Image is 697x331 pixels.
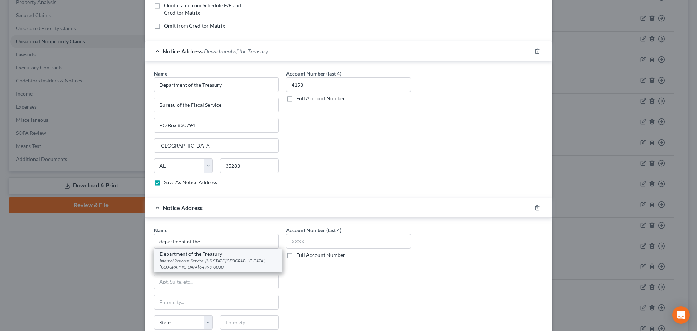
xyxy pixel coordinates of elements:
[286,70,341,77] label: Account Number (last 4)
[163,48,203,55] span: Notice Address
[154,139,278,153] input: Enter city...
[163,204,203,211] span: Notice Address
[154,234,279,249] input: Search by name...
[154,70,167,77] span: Name
[154,118,278,132] input: Apt, Suite, etc...
[160,250,277,258] div: Department of the Treasury
[154,227,167,233] span: Name
[154,98,278,112] input: Enter address...
[154,275,278,289] input: Apt, Suite, etc...
[286,77,411,92] input: XXXX
[220,315,279,330] input: Enter zip..
[286,234,411,249] input: XXXX
[672,306,690,324] div: Open Intercom Messenger
[164,179,217,186] label: Save As Notice Address
[160,258,277,270] div: Internal Revenue Service, [US_STATE][GEOGRAPHIC_DATA], [GEOGRAPHIC_DATA] 64999-0030
[220,158,279,173] input: Enter zip..
[296,251,345,259] label: Full Account Number
[286,226,341,234] label: Account Number (last 4)
[154,295,278,309] input: Enter city...
[154,77,279,92] input: Search by name...
[164,23,225,29] span: Omit from Creditor Matrix
[204,48,268,55] span: Department of the Treasury
[164,2,241,16] span: Omit claim from Schedule E/F and Creditor Matrix
[296,95,345,102] label: Full Account Number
